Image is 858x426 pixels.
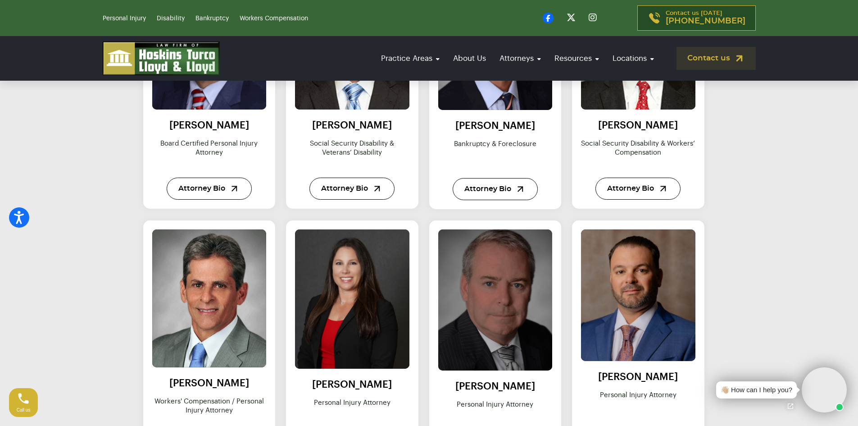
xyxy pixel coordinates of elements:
span: [PHONE_NUMBER] [666,17,745,26]
a: Resources [550,46,604,71]
a: Attorney Bio [453,178,538,200]
p: Personal Injury Attorney [295,399,409,426]
a: [PERSON_NAME] [312,120,392,130]
a: [PERSON_NAME] [598,372,678,382]
div: 👋🏼 How can I help you? [721,385,792,395]
a: [PERSON_NAME] [312,380,392,389]
a: Attorneys [495,46,545,71]
p: Contact us [DATE] [666,10,745,26]
p: Workers' Compensation / Personal Injury Attorney [152,397,267,424]
span: Call us [17,408,31,412]
a: [PERSON_NAME] [455,381,535,391]
img: Kiernan P. Moylan [432,222,558,377]
a: Disability [157,15,185,22]
a: Contact us [676,47,756,70]
p: social security disability & veterans’ disability [295,139,409,166]
a: Kiernan P. Moylan [438,229,553,371]
p: Board Certified Personal Injury Attorney [152,139,267,166]
p: Social security disability & workers’ compensation [581,139,695,166]
img: ronald_fanaro [152,229,267,367]
a: Attorney Bio [309,178,395,200]
a: Personal Injury [103,15,146,22]
a: Bankruptcy [195,15,229,22]
p: Personal Injury Attorney [581,391,695,418]
a: [PERSON_NAME] [169,378,249,388]
p: Bankruptcy & foreclosure [438,140,553,167]
a: Attorney Bio [595,178,681,200]
img: Attorney Josh Heller, personal injury lawyer with the law firm of Hoskins, Turco, Lloyd & Lloyd [581,229,695,361]
a: Workers Compensation [240,15,308,22]
a: Practice Areas [377,46,444,71]
a: Locations [608,46,658,71]
a: About Us [449,46,490,71]
a: Attorney Bio [167,178,252,200]
a: Open chat [781,397,800,416]
a: [PERSON_NAME] [455,121,535,131]
a: [PERSON_NAME] [169,120,249,130]
a: Contact us [DATE][PHONE_NUMBER] [637,5,756,31]
a: [PERSON_NAME] [598,120,678,130]
img: logo [103,41,220,75]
